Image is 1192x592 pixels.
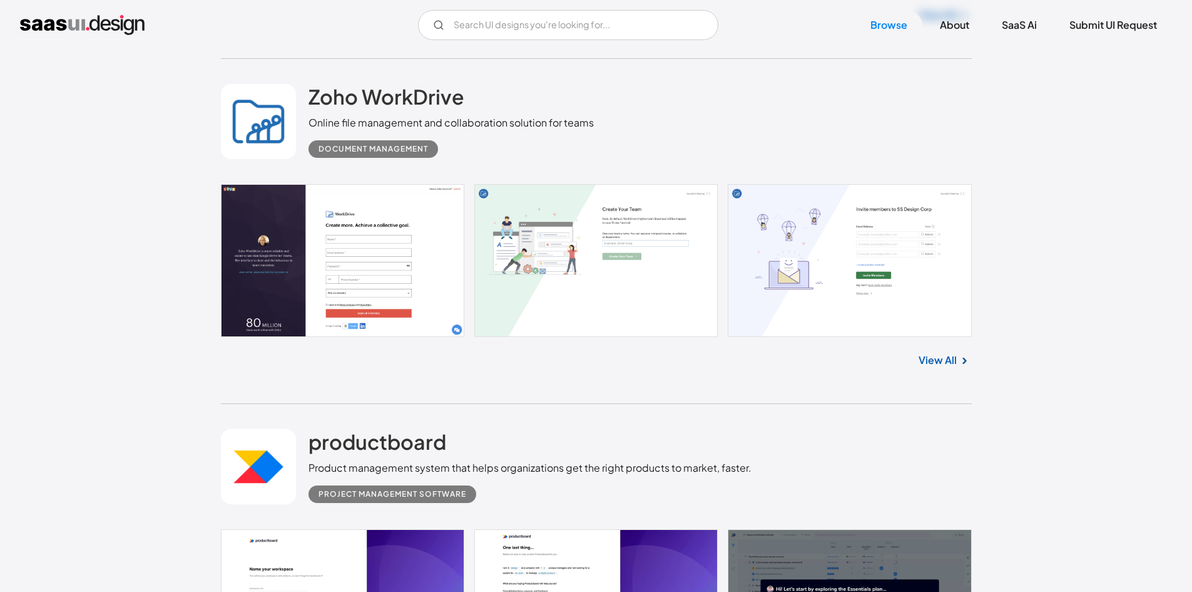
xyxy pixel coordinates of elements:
div: Online file management and collaboration solution for teams [308,115,594,130]
a: Submit UI Request [1054,11,1172,39]
a: Zoho WorkDrive [308,84,464,115]
form: Email Form [418,10,718,40]
a: productboard [308,429,446,460]
a: About [925,11,984,39]
h2: Zoho WorkDrive [308,84,464,109]
a: View All [919,353,957,368]
h2: productboard [308,429,446,454]
div: Product management system that helps organizations get the right products to market, faster. [308,460,751,475]
div: Document Management [318,142,428,157]
div: Project Management Software [318,487,466,502]
a: home [20,15,145,35]
a: Browse [855,11,922,39]
a: SaaS Ai [987,11,1052,39]
input: Search UI designs you're looking for... [418,10,718,40]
